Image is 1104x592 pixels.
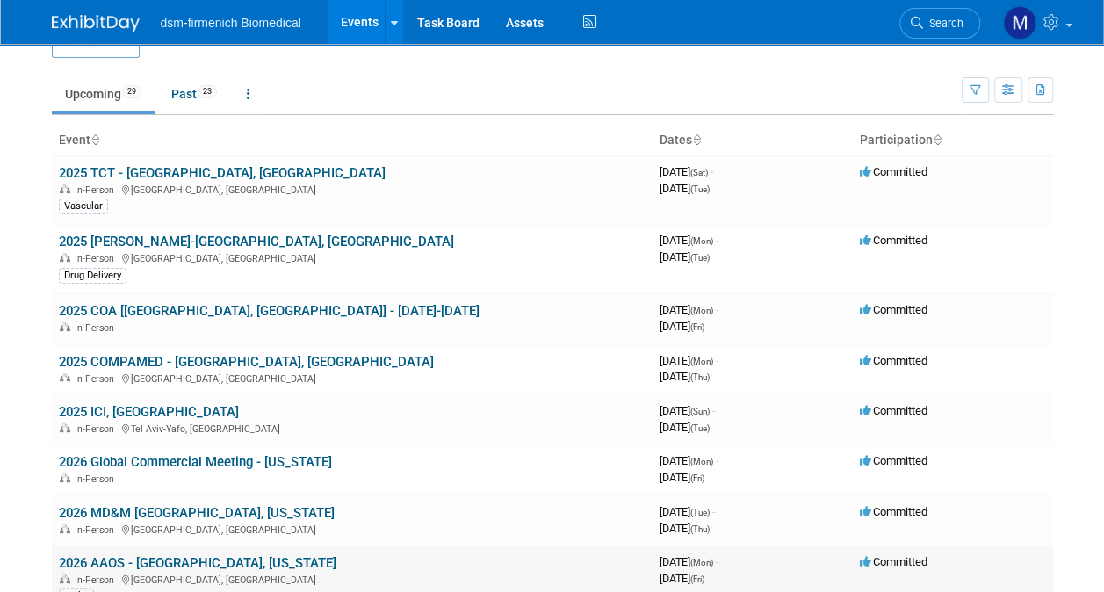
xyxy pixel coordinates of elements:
span: (Thu) [690,372,710,382]
span: [DATE] [660,471,704,484]
span: (Sun) [690,407,710,416]
th: Dates [653,126,853,155]
a: Sort by Participation Type [933,133,942,147]
span: - [711,165,713,178]
span: [DATE] [660,182,710,195]
span: [DATE] [660,572,704,585]
a: 2025 ICI, [GEOGRAPHIC_DATA] [59,404,239,420]
span: 29 [122,85,141,98]
div: [GEOGRAPHIC_DATA], [GEOGRAPHIC_DATA] [59,182,646,196]
span: (Fri) [690,322,704,332]
div: Vascular [59,199,108,214]
div: [GEOGRAPHIC_DATA], [GEOGRAPHIC_DATA] [59,250,646,264]
a: 2026 MD&M [GEOGRAPHIC_DATA], [US_STATE] [59,505,335,521]
span: In-Person [75,373,119,385]
span: [DATE] [660,454,718,467]
span: - [712,404,715,417]
span: dsm-firmenich Biomedical [161,16,301,30]
span: - [716,354,718,367]
a: 2026 AAOS - [GEOGRAPHIC_DATA], [US_STATE] [59,555,336,571]
a: 2025 [PERSON_NAME]-[GEOGRAPHIC_DATA], [GEOGRAPHIC_DATA] [59,234,454,249]
div: [GEOGRAPHIC_DATA], [GEOGRAPHIC_DATA] [59,522,646,536]
span: - [712,505,715,518]
th: Participation [853,126,1053,155]
span: Committed [860,555,927,568]
span: [DATE] [660,303,718,316]
span: (Tue) [690,508,710,517]
span: Committed [860,354,927,367]
span: In-Person [75,322,119,334]
img: In-Person Event [60,574,70,583]
span: In-Person [75,423,119,435]
span: (Mon) [690,558,713,567]
a: Sort by Start Date [692,133,701,147]
span: [DATE] [660,421,710,434]
span: [DATE] [660,404,715,417]
span: [DATE] [660,522,710,535]
span: [DATE] [660,354,718,367]
div: Tel Aviv-Yafo, [GEOGRAPHIC_DATA] [59,421,646,435]
span: - [716,234,718,247]
span: In-Person [75,524,119,536]
span: [DATE] [660,234,718,247]
span: [DATE] [660,165,713,178]
span: (Fri) [690,473,704,483]
img: In-Person Event [60,524,70,533]
span: [DATE] [660,320,704,333]
span: Committed [860,505,927,518]
a: 2026 Global Commercial Meeting - [US_STATE] [59,454,332,470]
img: Melanie Davison [1003,6,1036,40]
th: Event [52,126,653,155]
a: Search [899,8,980,39]
span: [DATE] [660,555,718,568]
div: Drug Delivery [59,268,126,284]
a: 2025 COA [[GEOGRAPHIC_DATA], [GEOGRAPHIC_DATA]] - [DATE]-[DATE] [59,303,480,319]
span: (Fri) [690,574,704,584]
span: Committed [860,303,927,316]
span: Committed [860,454,927,467]
span: (Tue) [690,253,710,263]
a: 2025 COMPAMED - [GEOGRAPHIC_DATA], [GEOGRAPHIC_DATA] [59,354,434,370]
span: Committed [860,404,927,417]
span: 23 [198,85,217,98]
span: In-Person [75,184,119,196]
img: In-Person Event [60,423,70,432]
span: - [716,555,718,568]
span: In-Person [75,253,119,264]
span: - [716,454,718,467]
span: (Mon) [690,457,713,466]
span: - [716,303,718,316]
span: (Tue) [690,423,710,433]
span: (Tue) [690,184,710,194]
img: In-Person Event [60,253,70,262]
span: (Mon) [690,236,713,246]
span: Committed [860,165,927,178]
a: Upcoming29 [52,77,155,111]
img: In-Person Event [60,322,70,331]
span: In-Person [75,574,119,586]
div: [GEOGRAPHIC_DATA], [GEOGRAPHIC_DATA] [59,572,646,586]
span: [DATE] [660,505,715,518]
a: Sort by Event Name [90,133,99,147]
img: In-Person Event [60,473,70,482]
span: (Sat) [690,168,708,177]
span: [DATE] [660,370,710,383]
a: 2025 TCT - [GEOGRAPHIC_DATA], [GEOGRAPHIC_DATA] [59,165,386,181]
span: (Thu) [690,524,710,534]
span: Search [923,17,963,30]
span: (Mon) [690,357,713,366]
img: In-Person Event [60,373,70,382]
div: [GEOGRAPHIC_DATA], [GEOGRAPHIC_DATA] [59,371,646,385]
span: (Mon) [690,306,713,315]
span: [DATE] [660,250,710,264]
span: In-Person [75,473,119,485]
span: Committed [860,234,927,247]
img: ExhibitDay [52,15,140,32]
a: Past23 [158,77,230,111]
img: In-Person Event [60,184,70,193]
